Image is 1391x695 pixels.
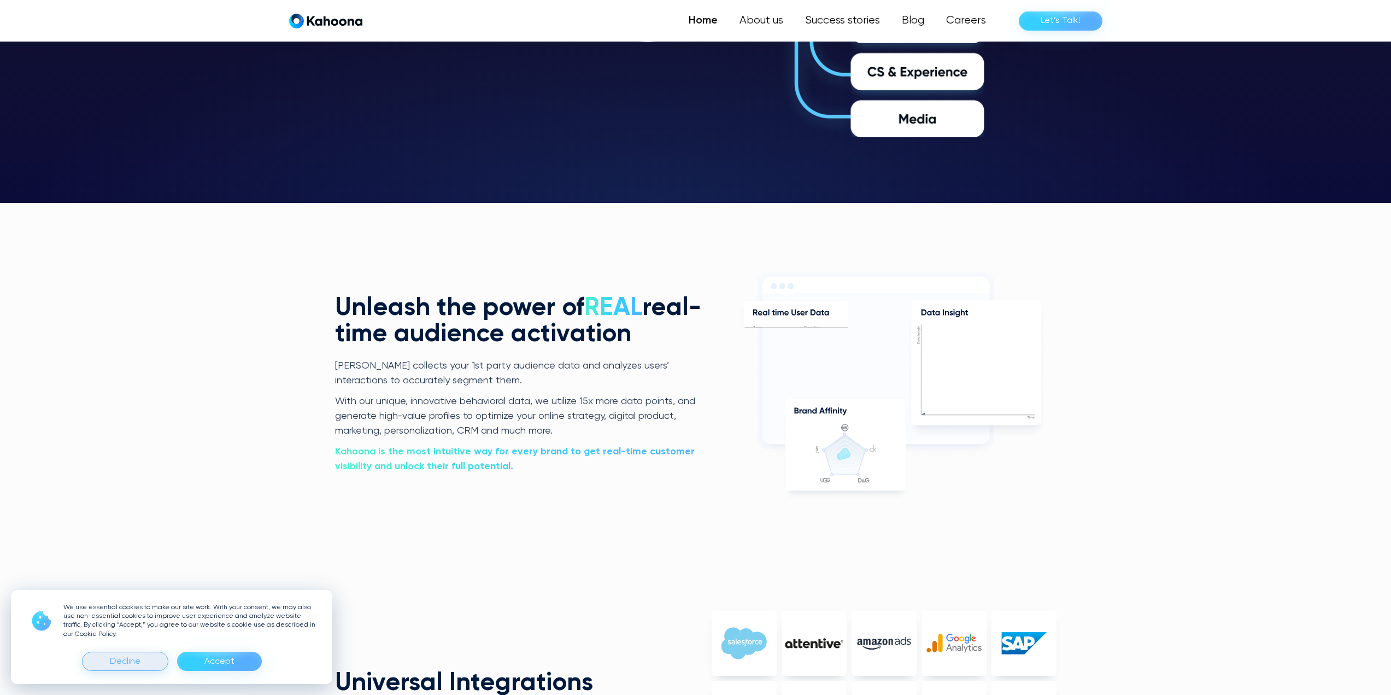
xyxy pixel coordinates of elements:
p: With our unique, innovative behavioral data, we utilize 15x more data points, and generate high-v... [335,394,705,439]
h2: Unleash the power of real-time audience activation [335,295,705,348]
div: Accept [177,652,262,671]
a: Let’s Talk! [1019,11,1102,31]
a: Careers [935,10,997,32]
span: REAL [584,295,642,320]
g: Data insight [917,326,920,344]
a: Home [678,10,729,32]
div: Decline [82,652,168,671]
p: [PERSON_NAME] collects your 1st party audience data and analyzes users’ interactions to accuratel... [335,359,705,389]
div: Accept [204,653,234,670]
strong: Kahoona is the most intuitive way for every brand to get real-time customer visibility and unlock... [335,447,695,471]
p: We use essential cookies to make our site work. With your consent, we may also use non-essential ... [63,603,319,639]
g: Brand Affinity [794,408,847,416]
a: home [289,13,362,29]
a: Blog [891,10,935,32]
g: Real time User Data [753,309,829,316]
div: Decline [110,653,140,670]
a: About us [729,10,794,32]
a: Success stories [794,10,891,32]
div: Let’s Talk! [1041,12,1081,30]
g: Data Insight [921,309,967,317]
